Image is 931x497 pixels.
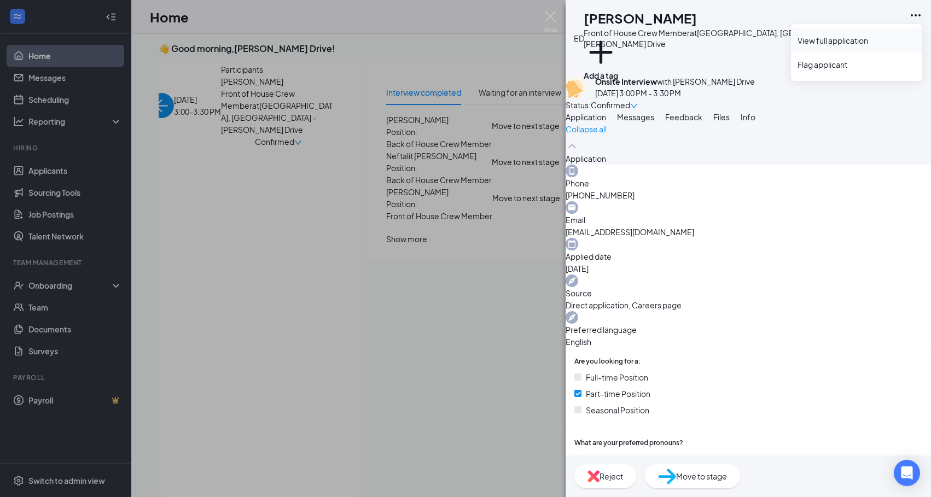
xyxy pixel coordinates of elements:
[586,388,650,400] span: Part-time Position
[566,324,931,336] span: Preferred language
[566,112,606,122] span: Application
[586,453,614,465] span: He/Him
[566,189,931,201] span: [PHONE_NUMBER]
[584,27,909,49] div: Front of House Crew Member at [GEOGRAPHIC_DATA], [GEOGRAPHIC_DATA] - [PERSON_NAME] Drive
[894,460,920,486] div: Open Intercom Messenger
[584,35,618,81] button: PlusAdd a tag
[566,287,931,299] span: Source
[586,404,649,416] span: Seasonal Position
[566,226,931,238] span: [EMAIL_ADDRESS][DOMAIN_NAME]
[566,123,607,135] span: Collapse all
[600,470,623,482] span: Reject
[566,262,931,274] span: [DATE]
[595,76,755,87] div: with [PERSON_NAME] Drive
[566,139,579,153] svg: ChevronUp
[574,32,584,44] div: ED
[566,250,931,262] span: Applied date
[584,9,697,27] h1: [PERSON_NAME]
[595,77,657,86] b: Onsite Interview
[665,112,702,122] span: Feedback
[566,153,931,165] div: Application
[798,35,916,46] a: View full application
[566,299,931,311] span: Direct application, Careers page
[676,470,727,482] span: Move to stage
[617,112,654,122] span: Messages
[574,438,683,448] span: What are your preferred pronouns?
[566,336,931,348] span: English
[586,371,648,383] span: Full-time Position
[595,87,755,99] div: [DATE] 3:00 PM - 3:30 PM
[566,99,591,111] div: Status :
[574,356,641,367] span: Are you looking for a:
[566,177,931,189] span: Phone
[566,214,931,226] span: Email
[713,112,730,122] span: Files
[630,102,638,110] span: down
[909,9,922,22] svg: Ellipses
[741,112,755,122] span: Info
[591,99,630,111] span: Confirmed
[584,35,618,69] svg: Plus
